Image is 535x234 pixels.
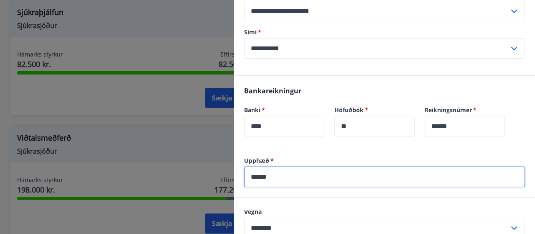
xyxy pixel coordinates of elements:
[244,208,525,216] label: Vegna
[244,157,525,165] label: Upphæð
[425,106,505,114] label: Reikningsnúmer
[244,28,525,36] label: Sími
[244,86,301,95] span: Bankareikningur
[334,106,415,114] label: Höfuðbók
[244,167,525,187] div: Upphæð
[244,106,324,114] label: Banki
